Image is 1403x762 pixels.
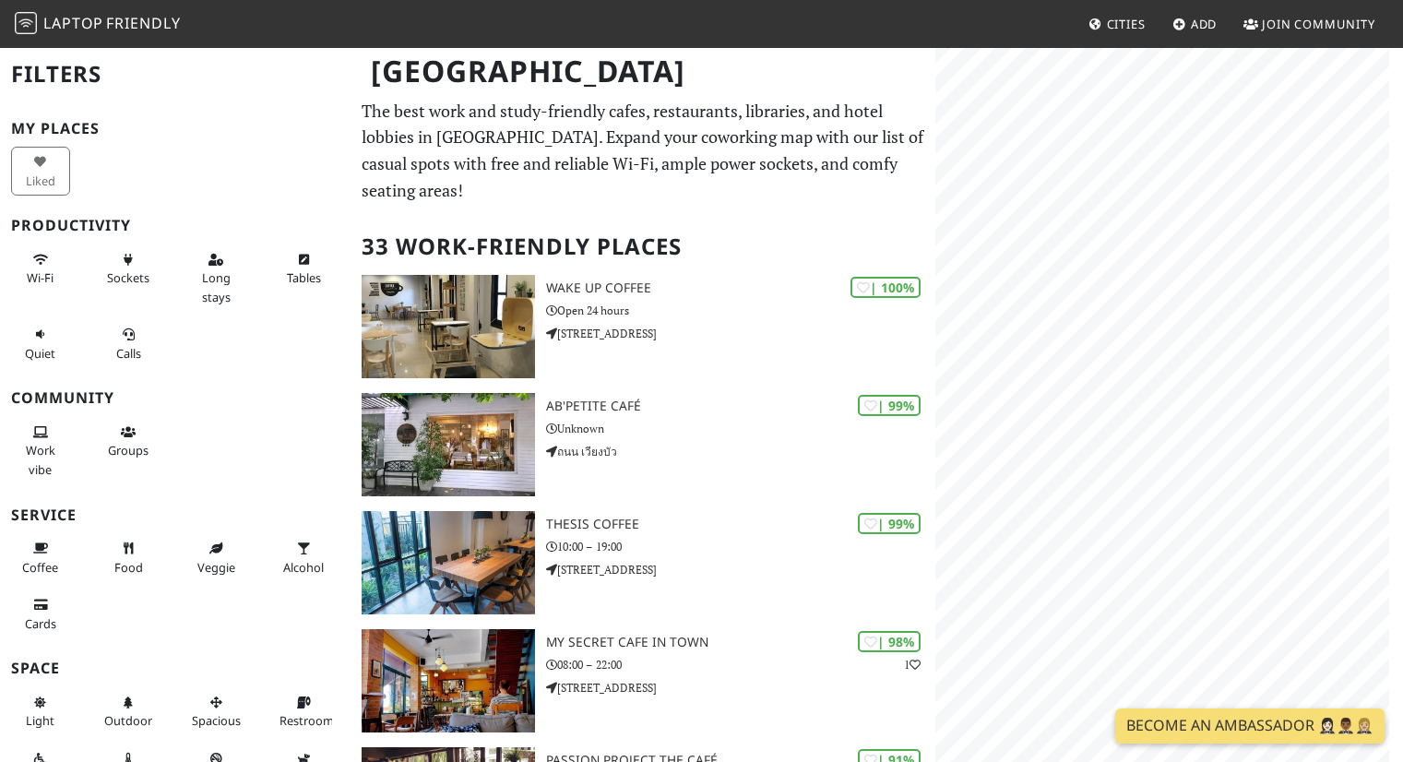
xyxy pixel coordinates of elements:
a: Thesis Coffee | 99% Thesis Coffee 10:00 – 19:00 [STREET_ADDRESS] [351,511,935,614]
button: Alcohol [274,533,333,582]
h3: Ab'Petite Café [546,399,936,414]
h3: Space [11,660,339,677]
div: | 99% [858,395,921,416]
span: Group tables [108,442,149,458]
h3: Service [11,506,339,524]
img: My Secret Cafe In Town [362,629,534,732]
button: Tables [274,244,333,293]
div: | 99% [858,513,921,534]
span: Add [1191,16,1218,32]
h3: Community [11,389,339,407]
p: 10:00 – 19:00 [546,538,936,555]
p: [STREET_ADDRESS] [546,679,936,697]
button: Coffee [11,533,70,582]
button: Quiet [11,319,70,368]
h3: Wake Up Coffee [546,280,936,296]
span: Alcohol [283,559,324,576]
div: | 98% [858,631,921,652]
button: Long stays [186,244,245,312]
button: Work vibe [11,417,70,484]
span: Coffee [22,559,58,576]
span: Veggie [197,559,235,576]
img: Wake Up Coffee [362,275,534,378]
p: Unknown [546,420,936,437]
button: Cards [11,589,70,638]
span: Work-friendly tables [287,269,321,286]
span: Cities [1107,16,1146,32]
span: Outdoor area [104,712,152,729]
span: Power sockets [107,269,149,286]
p: Open 24 hours [546,302,936,319]
button: Outdoor [99,687,158,736]
h3: Thesis Coffee [546,517,936,532]
span: Credit cards [25,615,56,632]
p: [STREET_ADDRESS] [546,561,936,578]
p: ถนน เวียงบัว [546,443,936,460]
button: Spacious [186,687,245,736]
h1: [GEOGRAPHIC_DATA] [356,46,932,97]
p: 08:00 – 22:00 [546,656,936,673]
h3: My Places [11,120,339,137]
span: Laptop [43,13,103,33]
a: LaptopFriendly LaptopFriendly [15,8,181,41]
span: Food [114,559,143,576]
span: Join Community [1262,16,1375,32]
a: My Secret Cafe In Town | 98% 1 My Secret Cafe In Town 08:00 – 22:00 [STREET_ADDRESS] [351,629,935,732]
a: Cities [1081,7,1153,41]
span: Natural light [26,712,54,729]
h2: Filters [11,46,339,102]
span: Video/audio calls [116,345,141,362]
button: Light [11,687,70,736]
p: 1 [904,656,921,673]
button: Sockets [99,244,158,293]
a: Join Community [1236,7,1383,41]
a: Add [1165,7,1225,41]
button: Veggie [186,533,245,582]
img: Ab'Petite Café [362,393,534,496]
div: | 100% [850,277,921,298]
p: [STREET_ADDRESS] [546,325,936,342]
button: Food [99,533,158,582]
h2: 33 Work-Friendly Places [362,219,924,275]
span: Stable Wi-Fi [27,269,54,286]
span: Restroom [279,712,334,729]
span: Friendly [106,13,180,33]
img: Thesis Coffee [362,511,534,614]
button: Wi-Fi [11,244,70,293]
button: Groups [99,417,158,466]
img: LaptopFriendly [15,12,37,34]
button: Calls [99,319,158,368]
a: Become an Ambassador 🤵🏻‍♀️🤵🏾‍♂️🤵🏼‍♀️ [1115,708,1385,744]
button: Restroom [274,687,333,736]
span: Spacious [192,712,241,729]
span: People working [26,442,55,477]
h3: My Secret Cafe In Town [546,635,936,650]
a: Ab'Petite Café | 99% Ab'Petite Café Unknown ถนน เวียงบัว [351,393,935,496]
span: Quiet [25,345,55,362]
h3: Productivity [11,217,339,234]
p: The best work and study-friendly cafes, restaurants, libraries, and hotel lobbies in [GEOGRAPHIC_... [362,98,924,204]
a: Wake Up Coffee | 100% Wake Up Coffee Open 24 hours [STREET_ADDRESS] [351,275,935,378]
span: Long stays [202,269,231,304]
